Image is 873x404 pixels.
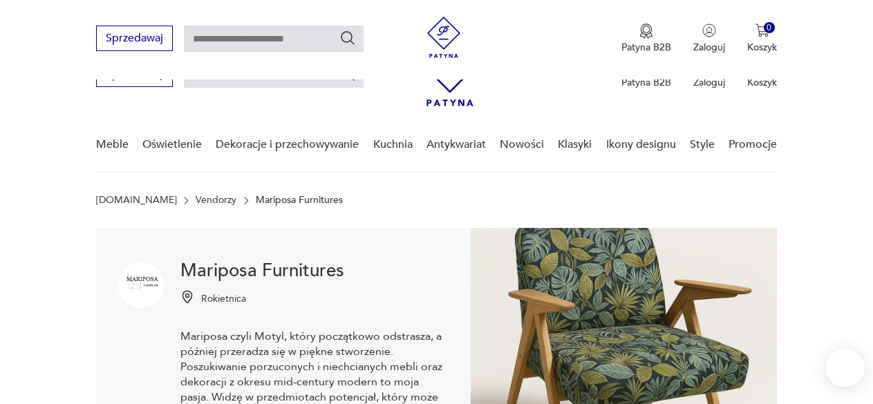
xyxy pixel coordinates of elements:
[373,118,413,171] a: Kuchnia
[500,118,544,171] a: Nowości
[118,262,164,308] img: Mariposa Furnitures
[621,23,671,54] button: Patyna B2B
[256,195,343,206] p: Mariposa Furnitures
[558,118,592,171] a: Klasyki
[690,118,715,171] a: Style
[621,41,671,54] p: Patyna B2B
[196,195,236,206] a: Vendorzy
[729,118,777,171] a: Promocje
[693,23,725,54] button: Zaloguj
[621,76,671,89] p: Patyna B2B
[96,118,129,171] a: Meble
[639,23,653,39] img: Ikona medalu
[747,23,777,54] button: 0Koszyk
[96,35,173,44] a: Sprzedawaj
[201,292,246,305] p: Rokietnica
[755,23,769,37] img: Ikona koszyka
[426,118,486,171] a: Antykwariat
[826,349,865,387] iframe: Smartsupp widget button
[747,76,777,89] p: Koszyk
[423,17,464,58] img: Patyna - sklep z meblami i dekoracjami vintage
[180,262,449,279] h1: Mariposa Furnitures
[747,41,777,54] p: Koszyk
[142,118,202,171] a: Oświetlenie
[693,76,725,89] p: Zaloguj
[180,290,194,304] img: Ikonka pinezki mapy
[764,22,776,34] div: 0
[216,118,359,171] a: Dekoracje i przechowywanie
[606,118,676,171] a: Ikony designu
[96,26,173,51] button: Sprzedawaj
[96,70,173,80] a: Sprzedawaj
[621,23,671,54] a: Ikona medaluPatyna B2B
[339,30,356,46] button: Szukaj
[702,23,716,37] img: Ikonka użytkownika
[96,195,177,206] a: [DOMAIN_NAME]
[693,41,725,54] p: Zaloguj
